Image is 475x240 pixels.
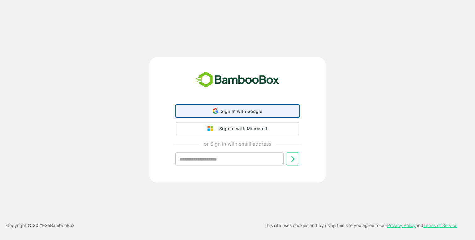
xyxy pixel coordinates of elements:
p: This site uses cookies and by using this site you agree to our and [264,222,457,229]
a: Privacy Policy [387,223,416,228]
button: Sign in with Microsoft [176,122,299,135]
span: Sign in with Google [221,109,263,114]
div: Sign in with Microsoft [216,125,267,133]
div: Sign in with Google [176,105,299,117]
p: Copyright © 2021- 25 BambooBox [6,222,75,229]
p: or Sign in with email address [204,140,271,148]
img: google [208,126,216,131]
img: bamboobox [192,70,283,90]
a: Terms of Service [423,223,457,228]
